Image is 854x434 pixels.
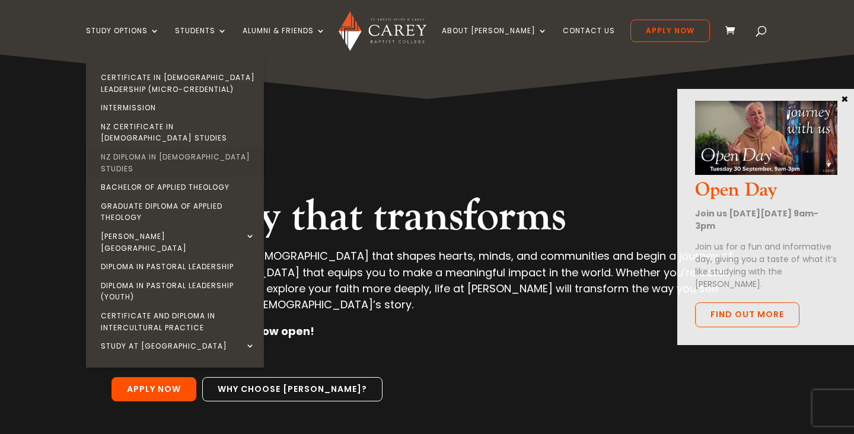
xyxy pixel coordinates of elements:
[89,148,267,178] a: NZ Diploma in [DEMOGRAPHIC_DATA] Studies
[89,197,267,227] a: Graduate Diploma of Applied Theology
[89,117,267,148] a: NZ Certificate in [DEMOGRAPHIC_DATA] Studies
[89,178,267,197] a: Bachelor of Applied Theology
[111,248,743,323] p: We invite you to discover [DEMOGRAPHIC_DATA] that shapes hearts, minds, and communities and begin...
[89,307,267,337] a: Certificate and Diploma in Intercultural Practice
[89,337,267,356] a: Study at [GEOGRAPHIC_DATA]
[630,20,710,42] a: Apply Now
[111,191,743,248] h2: Theology that transforms
[89,257,267,276] a: Diploma in Pastoral Leadership
[89,98,267,117] a: Intermission
[111,377,196,402] a: Apply Now
[695,179,837,208] h3: Open Day
[86,27,160,55] a: Study Options
[339,11,426,51] img: Carey Baptist College
[89,227,267,257] a: [PERSON_NAME][GEOGRAPHIC_DATA]
[89,276,267,307] a: Diploma in Pastoral Leadership (Youth)
[695,165,837,178] a: Open Day Oct 2025
[563,27,615,55] a: Contact Us
[695,241,837,291] p: Join us for a fun and informative day, giving you a taste of what it’s like studying with the [PE...
[202,377,383,402] a: Why choose [PERSON_NAME]?
[243,27,326,55] a: Alumni & Friends
[175,27,227,55] a: Students
[89,68,267,98] a: Certificate in [DEMOGRAPHIC_DATA] Leadership (Micro-credential)
[442,27,547,55] a: About [PERSON_NAME]
[695,101,837,175] img: Open Day Oct 2025
[839,93,851,104] button: Close
[695,208,818,232] strong: Join us [DATE][DATE] 9am-3pm
[695,302,799,327] a: Find out more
